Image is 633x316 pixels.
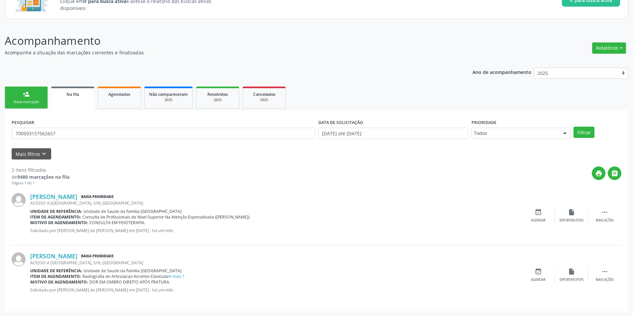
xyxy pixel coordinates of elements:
[12,252,26,266] img: img
[149,92,188,97] span: Não compareceram
[80,253,115,260] span: Baixa Prioridade
[80,193,115,200] span: Baixa Prioridade
[40,150,48,158] i: keyboard_arrow_down
[596,278,614,282] div: Mais ações
[149,97,188,102] div: 2025
[201,97,234,102] div: 2025
[10,99,43,104] div: Nova marcação
[535,209,542,216] i: event_available
[568,268,575,275] i: insert_drive_file
[535,268,542,275] i: event_available
[30,274,81,279] b: Item de agendamento:
[23,91,30,98] div: person_add
[318,128,468,139] input: Selecione um intervalo
[89,279,170,285] span: DOR EM OMBRO DIREITO APÓS FRATURA.
[108,92,130,97] span: Agendados
[253,92,275,97] span: Cancelados
[30,228,522,233] p: Solicitado por [PERSON_NAME] de [PERSON_NAME] em [DATE] - há um mês
[30,260,522,266] div: ACESSO A [GEOGRAPHIC_DATA], S/N, [GEOGRAPHIC_DATA]
[12,173,69,180] div: de
[560,278,583,282] div: Exportar (PDF)
[12,148,51,160] button: Mais filtroskeyboard_arrow_down
[89,220,145,225] span: CONSULTA EM FISIOTERAPIA.
[30,287,522,293] p: Solicitado por [PERSON_NAME] de [PERSON_NAME] em [DATE] - há um mês
[30,252,77,260] a: [PERSON_NAME]
[472,117,496,128] label: Prioridade
[531,278,546,282] div: Agendar
[66,92,79,97] span: Na fila
[248,97,281,102] div: 2025
[30,214,81,220] b: Item de agendamento:
[592,166,605,180] button: print
[596,218,614,223] div: Mais ações
[12,166,69,173] div: 2 itens filtrados
[30,200,522,206] div: ACESSO A [GEOGRAPHIC_DATA], S/N, [GEOGRAPHIC_DATA]
[595,170,602,177] i: print
[30,220,88,225] b: Motivo de agendamento:
[83,209,181,214] span: Unidade de Saude da Familia [GEOGRAPHIC_DATA]
[531,218,546,223] div: Agendar
[608,166,621,180] button: 
[83,268,181,274] span: Unidade de Saude da Familia [GEOGRAPHIC_DATA]
[30,193,77,200] a: [PERSON_NAME]
[568,209,575,216] i: insert_drive_file
[17,174,69,180] strong: 9480 marcações na fila
[574,127,594,138] button: Filtrar
[169,274,185,279] a: e mais 1
[12,193,26,207] img: img
[12,117,34,128] label: PESQUISAR
[12,128,315,139] input: Nome, CNS
[592,42,626,54] button: Relatórios
[601,209,608,216] i: 
[5,32,441,49] p: Acompanhamento
[611,170,618,177] i: 
[474,130,557,137] span: Todos
[12,180,69,186] div: Página 1 de 1
[30,279,88,285] b: Motivo de agendamento:
[318,117,363,128] label: DATA DE SOLICITAÇÃO
[473,68,531,76] p: Ano de acompanhamento
[30,268,82,274] b: Unidade de referência:
[30,209,82,214] b: Unidade de referência:
[207,92,228,97] span: Resolvidos
[5,49,441,56] p: Acompanhe a situação das marcações correntes e finalizadas
[601,268,608,275] i: 
[560,218,583,223] div: Exportar (PDF)
[82,214,250,220] span: Consulta de Profissionais de Nivel Superior Na Atenção Especializada ([PERSON_NAME])
[82,274,185,279] span: Radiografia de Articulacao Acromio-Clavicular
